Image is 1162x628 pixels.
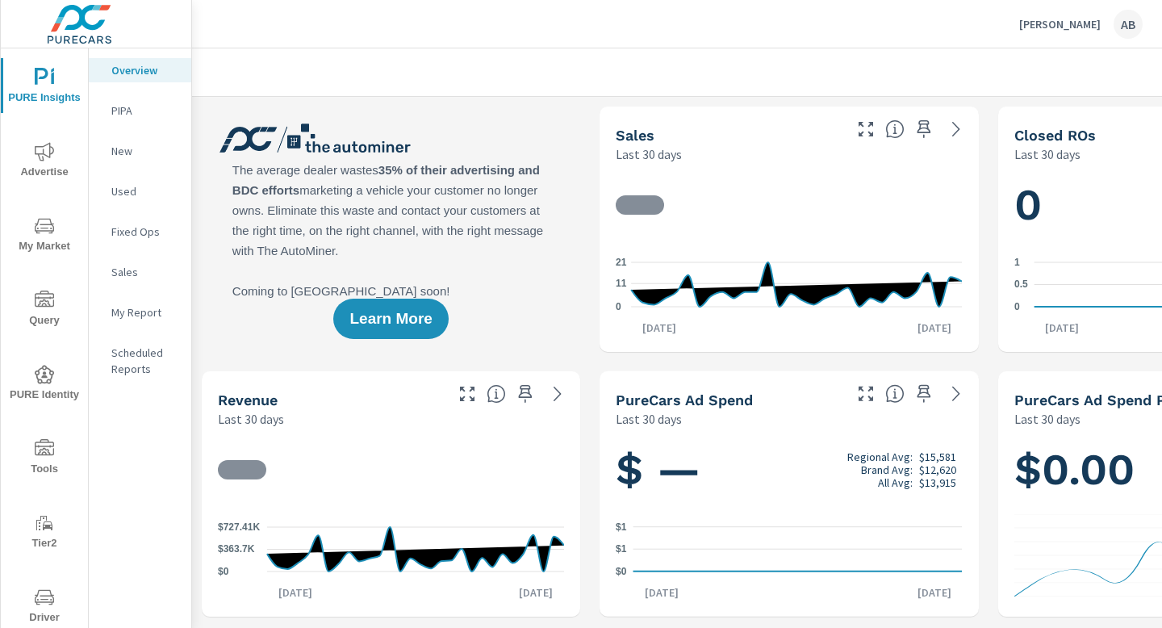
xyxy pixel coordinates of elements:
p: [DATE] [267,584,324,601]
div: AB [1114,10,1143,39]
text: $1 [616,521,627,533]
span: Total sales revenue over the selected date range. [Source: This data is sourced from the dealer’s... [487,384,506,404]
div: New [89,139,191,163]
p: [DATE] [633,584,690,601]
text: 0 [616,301,621,312]
div: Scheduled Reports [89,341,191,381]
p: Last 30 days [218,409,284,429]
div: My Report [89,300,191,324]
span: Learn More [349,312,432,326]
button: Make Fullscreen [853,116,879,142]
p: All Avg: [878,475,913,488]
text: $1 [616,543,627,555]
span: Tier2 [6,513,83,553]
a: See more details in report [545,381,571,407]
p: PIPA [111,103,178,119]
text: $727.41K [218,521,260,533]
p: Scheduled Reports [111,345,178,377]
p: New [111,143,178,159]
text: 0 [1014,301,1020,312]
h5: PureCars Ad Spend [616,391,753,408]
span: Save this to your personalized report [911,381,937,407]
div: Fixed Ops [89,220,191,244]
span: PURE Insights [6,68,83,107]
p: Brand Avg: [861,463,913,475]
span: Save this to your personalized report [512,381,538,407]
p: [DATE] [1034,320,1090,336]
h1: $ — [616,442,962,496]
p: Sales [111,264,178,280]
button: Learn More [333,299,448,339]
p: Used [111,183,178,199]
p: Last 30 days [1014,144,1080,164]
p: Last 30 days [616,409,682,429]
h5: Sales [616,127,654,144]
a: See more details in report [943,381,969,407]
span: Tools [6,439,83,479]
text: 21 [616,257,627,268]
span: Query [6,291,83,330]
p: Last 30 days [616,144,682,164]
h5: Closed ROs [1014,127,1096,144]
p: $13,915 [919,475,956,488]
span: My Market [6,216,83,256]
p: Regional Avg: [847,450,913,463]
p: My Report [111,304,178,320]
span: Total cost of media for all PureCars channels for the selected dealership group over the selected... [885,384,905,404]
p: [DATE] [906,320,963,336]
text: $0 [616,566,627,577]
span: Save this to your personalized report [911,116,937,142]
button: Make Fullscreen [853,381,879,407]
p: Last 30 days [1014,409,1080,429]
div: Overview [89,58,191,82]
div: PIPA [89,98,191,123]
p: $12,620 [919,463,956,475]
p: [PERSON_NAME] [1019,17,1101,31]
p: [DATE] [631,320,688,336]
span: Advertise [6,142,83,182]
span: Driver [6,588,83,627]
span: Number of vehicles sold by the dealership over the selected date range. [Source: This data is sou... [885,119,905,139]
text: 11 [616,278,627,289]
p: Overview [111,62,178,78]
text: $0 [218,566,229,577]
a: See more details in report [943,116,969,142]
h5: Revenue [218,391,278,408]
p: Fixed Ops [111,224,178,240]
div: Sales [89,260,191,284]
text: 1 [1014,257,1020,268]
div: Used [89,179,191,203]
p: [DATE] [508,584,564,601]
button: Make Fullscreen [454,381,480,407]
span: PURE Identity [6,365,83,404]
text: 0.5 [1014,279,1028,291]
text: $363.7K [218,544,255,555]
p: $15,581 [919,450,956,463]
p: [DATE] [906,584,963,601]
